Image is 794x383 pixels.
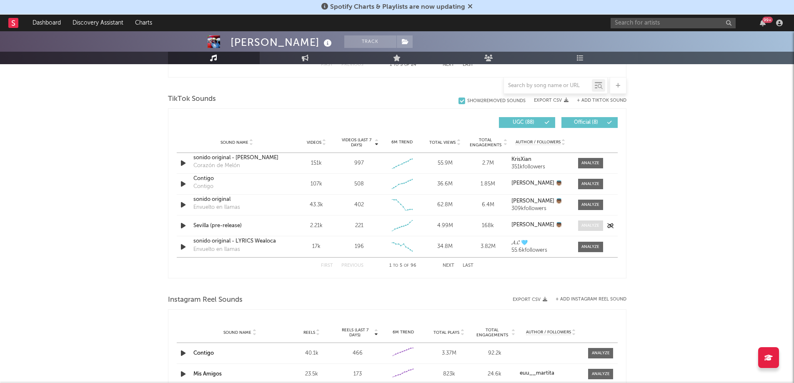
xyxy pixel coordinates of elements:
[504,83,592,89] input: Search by song name or URL
[463,263,473,268] button: Last
[193,350,214,356] a: Contigo
[193,245,240,254] div: Envuelto en llamas
[511,157,569,163] a: KrisXian
[762,17,773,23] div: 99 +
[193,195,281,204] a: sonido original
[577,98,626,103] button: + Add TikTok Sound
[443,63,454,67] button: Next
[307,140,321,145] span: Videos
[340,138,373,148] span: Videos (last 7 days)
[511,198,562,204] strong: [PERSON_NAME] 👼🏽
[511,222,562,228] strong: [PERSON_NAME] 👼🏽
[511,180,562,186] strong: [PERSON_NAME] 👼🏽
[380,60,426,70] div: 1 5 24
[443,263,454,268] button: Next
[526,330,571,335] span: Author / Followers
[330,4,465,10] span: Spotify Charts & Playlists are now updating
[556,297,626,302] button: + Add Instagram Reel Sound
[337,370,378,378] div: 173
[520,370,582,376] a: euu__martita
[383,139,421,145] div: 6M Trend
[426,243,464,251] div: 34.8M
[297,180,336,188] div: 107k
[463,63,473,67] button: Last
[511,180,569,186] a: [PERSON_NAME] 👼🏽
[426,180,464,188] div: 36.6M
[193,175,281,183] a: Contigo
[355,243,364,251] div: 196
[569,98,626,103] button: + Add TikTok Sound
[429,140,456,145] span: Total Views
[193,203,240,212] div: Envuelto en llamas
[341,63,363,67] button: Previous
[611,18,736,28] input: Search for artists
[511,164,569,170] div: 351k followers
[337,328,373,338] span: Reels (last 7 days)
[511,198,569,204] a: [PERSON_NAME] 👼🏽
[468,180,507,188] div: 1.85M
[468,138,502,148] span: Total Engagements
[474,370,516,378] div: 24.6k
[168,295,243,305] span: Instagram Reel Sounds
[474,328,511,338] span: Total Engagements
[193,183,213,191] div: Contigo
[193,237,281,245] a: sonido original - LYRICS Wealoca
[291,349,333,358] div: 40.1k
[230,35,334,49] div: [PERSON_NAME]
[467,98,526,104] div: Show 2 Removed Sounds
[291,370,333,378] div: 23.5k
[193,162,240,170] div: Corazón de Melón
[428,370,470,378] div: 823k
[223,330,251,335] span: Sound Name
[354,159,364,168] div: 997
[404,63,409,67] span: of
[516,140,561,145] span: Author / Followers
[67,15,129,31] a: Discovery Assistant
[511,157,531,162] strong: KrisXian
[404,264,409,268] span: of
[468,4,473,10] span: Dismiss
[426,222,464,230] div: 4.99M
[297,159,336,168] div: 151k
[354,201,364,209] div: 402
[393,264,398,268] span: to
[511,222,569,228] a: [PERSON_NAME] 👼🏽
[513,297,547,302] button: Export CSV
[511,240,528,245] strong: 𝓐.𝓒 🩵
[297,201,336,209] div: 43.3k
[760,20,766,26] button: 99+
[193,222,281,230] a: Sevilla (pre-release)
[426,159,464,168] div: 55.9M
[511,240,569,246] a: 𝓐.𝓒 🩵
[499,117,555,128] button: UGC(88)
[534,98,569,103] button: Export CSV
[129,15,158,31] a: Charts
[321,63,333,67] button: First
[297,243,336,251] div: 17k
[337,349,378,358] div: 466
[433,330,459,335] span: Total Plays
[193,371,222,377] a: Mis Amigos
[383,329,424,335] div: 6M Trend
[193,154,281,162] a: sonido original - [PERSON_NAME]
[344,35,396,48] button: Track
[511,248,569,253] div: 55.6k followers
[354,180,364,188] div: 508
[547,297,626,302] div: + Add Instagram Reel Sound
[380,261,426,271] div: 1 5 96
[468,159,507,168] div: 2.7M
[303,330,315,335] span: Reels
[393,63,398,67] span: to
[511,206,569,212] div: 309k followers
[321,263,333,268] button: First
[561,117,618,128] button: Official(8)
[474,349,516,358] div: 92.2k
[168,94,216,104] span: TikTok Sounds
[220,140,248,145] span: Sound Name
[468,222,507,230] div: 168k
[520,370,554,376] strong: euu__martita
